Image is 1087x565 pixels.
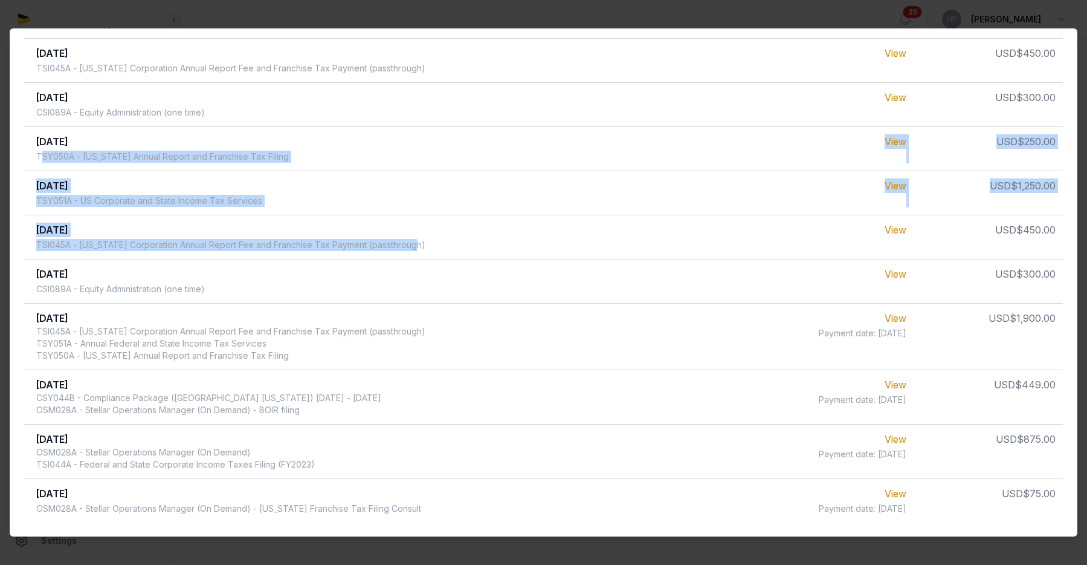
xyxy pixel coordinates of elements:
[1016,47,1056,59] span: $450.00
[885,47,906,59] a: View
[36,268,68,280] span: [DATE]
[1002,488,1023,500] span: USD
[989,312,1010,324] span: USD
[819,394,906,406] span: Payment date: [DATE]
[36,283,205,295] div: CSI089A - Equity Administration (one time)
[1018,136,1056,148] span: $250.00
[995,47,1016,59] span: USD
[885,488,906,500] a: View
[819,503,906,515] span: Payment date: [DATE]
[1016,268,1056,280] span: $300.00
[885,91,906,103] a: View
[996,136,1018,148] span: USD
[1015,379,1056,391] span: $449.00
[819,327,906,339] span: Payment date: [DATE]
[36,91,68,103] span: [DATE]
[885,268,906,280] a: View
[885,136,906,148] a: View
[36,503,421,515] div: OSM028A - Stellar Operations Manager (On Demand) - [US_STATE] Franchise Tax Filing Consult
[36,239,425,251] div: TSI045A - [US_STATE] Corporation Annual Report Fee and Franchise Tax Payment (passthrough)
[1016,224,1056,236] span: $450.00
[1023,488,1056,500] span: $75.00
[36,224,68,236] span: [DATE]
[36,106,205,119] div: CSI089A - Equity Administration (one time)
[885,379,906,391] a: View
[36,392,381,416] div: CSY044B - Compliance Package ([GEOGRAPHIC_DATA] [US_STATE]) [DATE] - [DATE] OSM028A - Stellar Ope...
[36,312,68,324] span: [DATE]
[36,180,68,192] span: [DATE]
[1017,433,1056,445] span: $875.00
[36,136,68,148] span: [DATE]
[36,446,315,471] div: OSM028A - Stellar Operations Manager (On Demand) TSI044A - Federal and State Corporate Income Tax...
[885,433,906,445] a: View
[994,379,1015,391] span: USD
[1010,312,1056,324] span: $1,900.00
[36,62,425,74] div: TSI045A - [US_STATE] Corporation Annual Report Fee and Franchise Tax Payment (passthrough)
[36,47,68,59] span: [DATE]
[36,325,425,362] div: TSI045A - [US_STATE] Corporation Annual Report Fee and Franchise Tax Payment (passthrough) TSY051...
[885,180,906,192] a: View
[1011,180,1056,192] span: $1,250.00
[1016,91,1056,103] span: $300.00
[995,91,1016,103] span: USD
[885,312,906,324] a: View
[995,224,1016,236] span: USD
[996,433,1017,445] span: USD
[36,488,68,500] span: [DATE]
[36,433,68,445] span: [DATE]
[36,151,289,163] div: TSY050A - [US_STATE] Annual Report and Franchise Tax Filing
[885,224,906,236] a: View
[36,195,262,207] div: TSY051A - US Corporate and State Income Tax Services
[36,379,68,391] span: [DATE]
[995,268,1016,280] span: USD
[990,180,1011,192] span: USD
[819,448,906,460] span: Payment date: [DATE]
